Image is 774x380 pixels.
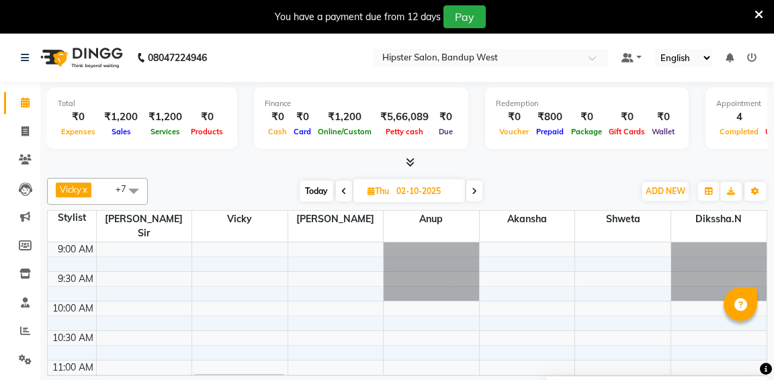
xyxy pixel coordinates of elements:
[646,186,685,196] span: ADD NEW
[532,109,568,125] div: ₹800
[187,109,226,125] div: ₹0
[55,272,96,286] div: 9:30 AM
[384,211,479,228] span: anup
[605,127,648,136] span: Gift Cards
[275,10,441,24] div: You have a payment due from 12 days
[48,211,96,225] div: Stylist
[58,98,226,109] div: Total
[143,109,187,125] div: ₹1,200
[58,127,99,136] span: Expenses
[575,211,671,228] span: Shweta
[97,211,192,242] span: [PERSON_NAME] sir
[192,211,288,228] span: Vicky
[568,127,605,136] span: Package
[496,109,532,125] div: ₹0
[265,98,458,109] div: Finance
[496,127,532,136] span: Voucher
[81,184,87,195] a: x
[55,242,96,256] div: 9:00 AM
[314,109,375,125] div: ₹1,200
[480,211,575,228] span: akansha
[435,127,456,136] span: Due
[671,211,767,228] span: Dikssha.N
[147,127,183,136] span: Services
[265,127,290,136] span: Cash
[605,109,648,125] div: ₹0
[716,127,762,136] span: Completed
[148,39,207,77] b: 08047224946
[434,109,458,125] div: ₹0
[116,183,136,194] span: +7
[50,301,96,316] div: 10:00 AM
[288,211,384,228] span: [PERSON_NAME]
[642,182,689,201] button: ADD NEW
[290,127,314,136] span: Card
[533,127,567,136] span: Prepaid
[364,186,392,196] span: Thu
[265,109,290,125] div: ₹0
[34,39,126,77] img: logo
[50,331,96,345] div: 10:30 AM
[443,5,486,28] button: Pay
[290,109,314,125] div: ₹0
[648,127,678,136] span: Wallet
[716,109,762,125] div: 4
[568,109,605,125] div: ₹0
[314,127,375,136] span: Online/Custom
[58,109,99,125] div: ₹0
[496,98,678,109] div: Redemption
[187,127,226,136] span: Products
[99,109,143,125] div: ₹1,200
[392,181,460,201] input: 2025-10-02
[648,109,678,125] div: ₹0
[375,109,434,125] div: ₹5,66,089
[60,184,81,195] span: Vicky
[108,127,134,136] span: Sales
[382,127,427,136] span: Petty cash
[300,181,333,201] span: Today
[50,361,96,375] div: 11:00 AM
